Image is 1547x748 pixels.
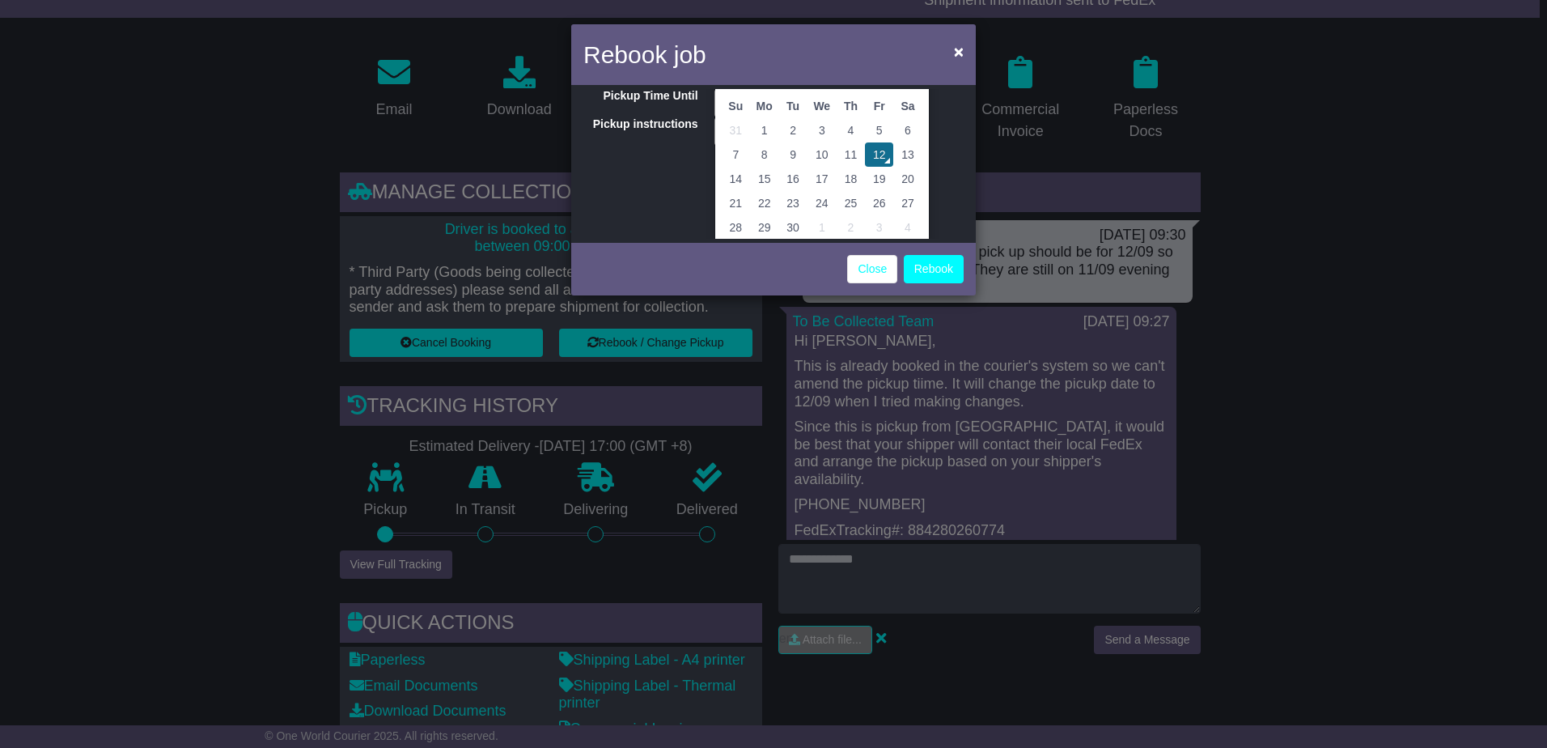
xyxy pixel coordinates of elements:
[722,215,750,240] td: 28
[722,167,750,191] td: 14
[778,94,807,118] th: Tu
[807,94,837,118] th: We
[722,191,750,215] td: 21
[865,191,893,215] td: 26
[807,142,837,167] td: 10
[778,191,807,215] td: 23
[837,142,865,167] td: 11
[750,167,779,191] td: 15
[722,142,750,167] td: 7
[778,142,807,167] td: 9
[946,35,972,68] button: Close
[847,255,897,283] a: Close
[807,191,837,215] td: 24
[837,191,865,215] td: 25
[837,215,865,240] td: 2
[837,167,865,191] td: 18
[807,118,837,142] td: 3
[865,142,893,167] td: 12
[750,118,779,142] td: 1
[954,42,964,61] span: ×
[778,215,807,240] td: 30
[778,167,807,191] td: 16
[837,118,865,142] td: 4
[750,215,779,240] td: 29
[893,118,922,142] td: 6
[583,36,706,73] h4: Rebook job
[750,94,779,118] th: Mo
[893,167,922,191] td: 20
[722,118,750,142] td: 31
[865,215,893,240] td: 3
[837,94,865,118] th: Th
[893,191,922,215] td: 27
[865,94,893,118] th: Fr
[904,255,964,283] button: Rebook
[893,94,922,118] th: Sa
[893,142,922,167] td: 13
[807,215,837,240] td: 1
[722,94,750,118] th: Su
[571,89,706,103] label: Pickup Time Until
[750,191,779,215] td: 22
[571,117,706,131] label: Pickup instructions
[750,142,779,167] td: 8
[865,167,893,191] td: 19
[865,118,893,142] td: 5
[893,215,922,240] td: 4
[778,118,807,142] td: 2
[807,167,837,191] td: 17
